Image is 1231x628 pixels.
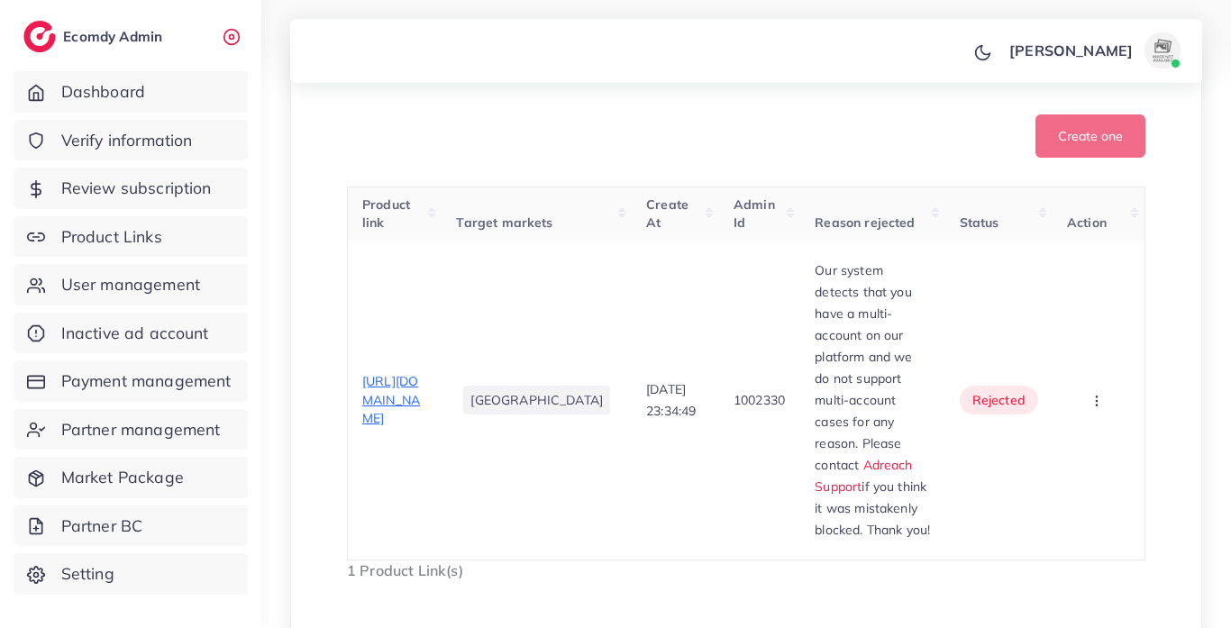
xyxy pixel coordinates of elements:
span: Product Links [61,225,162,249]
p: [DATE] 23:34:49 [646,378,705,422]
span: Market Package [61,466,184,489]
span: Payment management [61,369,232,393]
li: [GEOGRAPHIC_DATA] [463,386,610,414]
a: Product Links [14,216,248,258]
span: Dashboard [61,80,145,104]
a: Partner management [14,409,248,451]
a: Market Package [14,457,248,498]
h2: Ecomdy Admin [63,28,167,45]
span: if you think it was mistakenly blocked. Thank you! [815,478,930,538]
span: Target markets [456,214,552,231]
span: Partner management [61,418,221,441]
span: 1 Product Link(s) [347,561,463,579]
a: Adreach Support [815,457,912,495]
span: Status [960,214,999,231]
a: Review subscription [14,168,248,209]
a: [PERSON_NAME]avatar [999,32,1188,68]
p: 1002330 [734,389,785,411]
a: Setting [14,553,248,595]
span: Product link [362,196,410,231]
span: Admin Id [734,196,775,231]
span: Our system detects that you have a multi-account on our platform and we do not support multi-acco... [815,262,916,473]
span: rejected [972,391,1026,409]
span: Create At [646,196,688,231]
img: avatar [1144,32,1181,68]
span: [URL][DOMAIN_NAME] [362,373,420,426]
a: Payment management [14,360,248,402]
span: Verify information [61,129,193,152]
span: Partner BC [61,514,143,538]
a: Verify information [14,120,248,161]
a: Dashboard [14,71,248,113]
a: Partner BC [14,505,248,547]
span: Setting [61,562,114,586]
span: Reason rejected [815,214,915,231]
a: Inactive ad account [14,313,248,354]
button: Create one [1035,114,1145,158]
span: User management [61,273,200,296]
img: logo [23,21,56,52]
a: logoEcomdy Admin [23,21,167,52]
a: User management [14,264,248,305]
span: Review subscription [61,177,212,200]
span: Inactive ad account [61,322,209,345]
span: Action [1067,214,1107,231]
p: [PERSON_NAME] [1009,40,1133,61]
